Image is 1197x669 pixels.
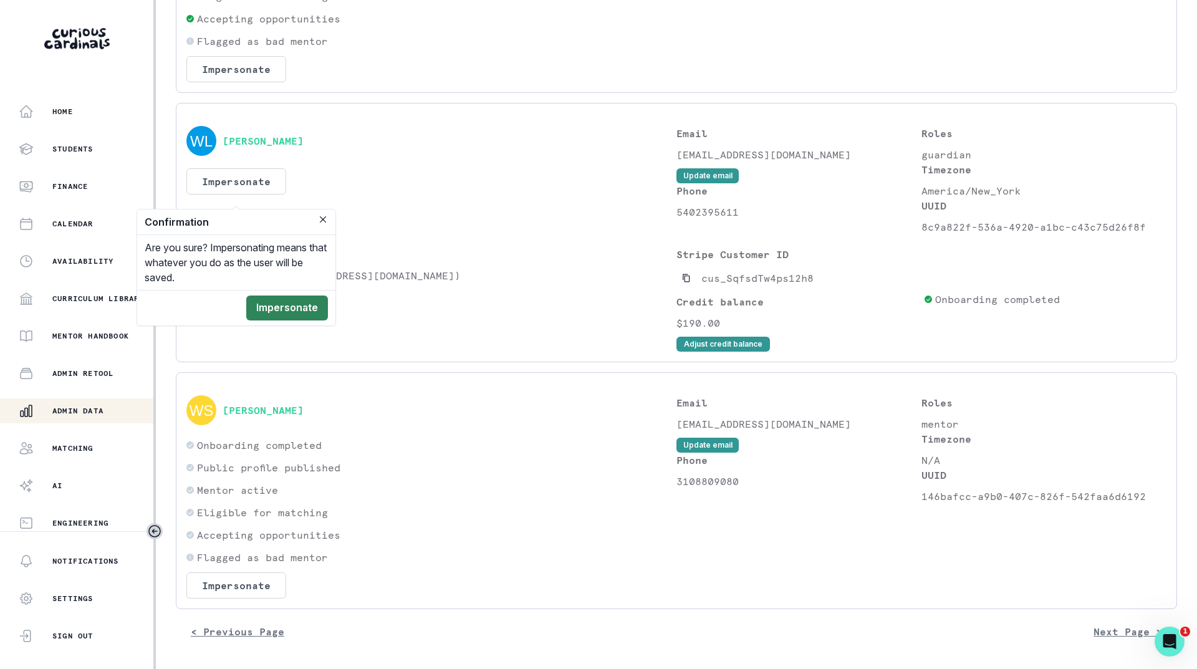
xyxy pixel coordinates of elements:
[186,126,216,156] img: svg
[197,460,340,475] p: Public profile published
[921,183,1166,198] p: America/New_York
[676,315,918,330] p: $190.00
[197,438,322,453] p: Onboarding completed
[921,395,1166,410] p: Roles
[186,268,676,283] p: [PERSON_NAME] ([EMAIL_ADDRESS][DOMAIN_NAME])
[921,489,1166,504] p: 146bafcc-a9b0-407c-826f-542faa6d6192
[52,219,94,229] p: Calendar
[52,368,113,378] p: Admin Retool
[921,147,1166,162] p: guardian
[676,294,918,309] p: Credit balance
[197,527,340,542] p: Accepting opportunities
[197,505,328,520] p: Eligible for matching
[921,162,1166,177] p: Timezone
[676,268,696,288] button: Copied to clipboard
[676,205,921,219] p: 5402395611
[921,219,1166,234] p: 8c9a822f-536a-4920-a1bc-c43c75d26f8f
[52,443,94,453] p: Matching
[676,183,921,198] p: Phone
[52,406,103,416] p: Admin Data
[676,337,770,352] button: Adjust credit balance
[52,144,94,154] p: Students
[223,404,304,416] button: [PERSON_NAME]
[1180,627,1190,637] span: 1
[137,235,335,290] div: Are you sure? Impersonating means that whatever you do as the user will be saved.
[52,556,119,566] p: Notifications
[176,619,299,644] button: < Previous Page
[315,212,330,227] button: Close
[52,331,129,341] p: Mentor Handbook
[197,11,340,26] p: Accepting opportunities
[676,474,921,489] p: 3108809080
[52,594,94,604] p: Settings
[921,126,1166,141] p: Roles
[676,453,921,468] p: Phone
[52,181,88,191] p: Finance
[52,294,145,304] p: Curriculum Library
[137,209,335,235] header: Confirmation
[197,34,328,49] p: Flagged as bad mentor
[1079,619,1177,644] button: Next Page >
[223,135,304,147] button: [PERSON_NAME]
[921,431,1166,446] p: Timezone
[147,523,163,539] button: Toggle sidebar
[197,550,328,565] p: Flagged as bad mentor
[52,256,113,266] p: Availability
[186,168,286,195] button: Impersonate
[44,28,110,49] img: Curious Cardinals Logo
[197,483,278,498] p: Mentor active
[52,518,108,528] p: Engineering
[921,453,1166,468] p: N/A
[186,572,286,599] button: Impersonate
[921,198,1166,213] p: UUID
[186,56,286,82] button: Impersonate
[246,296,328,320] button: Impersonate
[921,416,1166,431] p: mentor
[676,416,921,431] p: [EMAIL_ADDRESS][DOMAIN_NAME]
[1155,627,1185,657] iframe: Intercom live chat
[935,292,1060,307] p: Onboarding completed
[186,247,676,262] p: Students
[676,168,739,183] button: Update email
[676,147,921,162] p: [EMAIL_ADDRESS][DOMAIN_NAME]
[676,126,921,141] p: Email
[676,438,739,453] button: Update email
[52,107,73,117] p: Home
[52,631,94,641] p: Sign Out
[676,247,918,262] p: Stripe Customer ID
[676,395,921,410] p: Email
[186,395,216,425] img: svg
[701,271,814,286] p: cus_SqfsdTw4ps12h8
[52,481,62,491] p: AI
[921,468,1166,483] p: UUID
